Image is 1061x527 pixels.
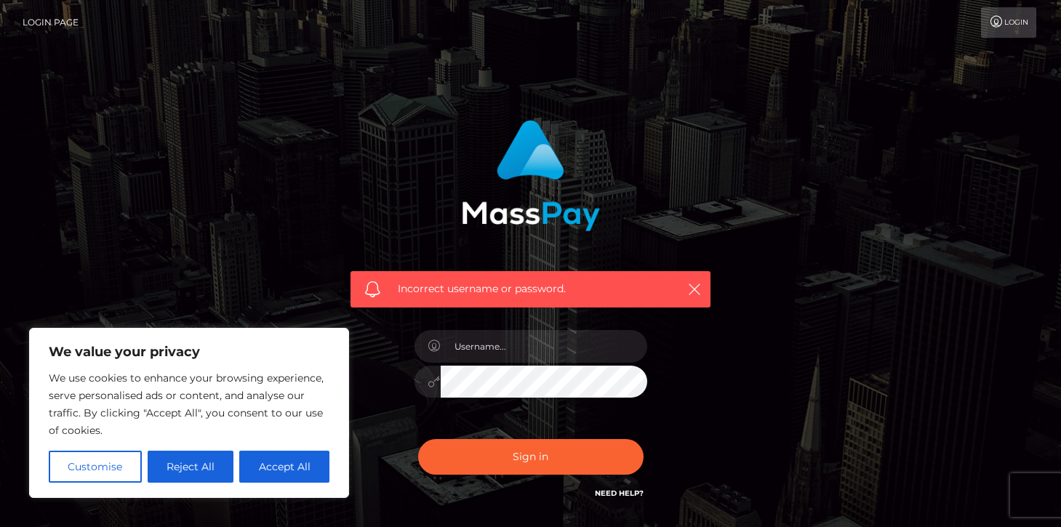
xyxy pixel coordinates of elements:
p: We use cookies to enhance your browsing experience, serve personalised ads or content, and analys... [49,369,329,439]
input: Username... [441,330,647,363]
img: MassPay Login [462,120,600,231]
span: Incorrect username or password. [398,281,663,297]
a: Need Help? [595,488,644,498]
button: Sign in [418,439,644,475]
p: We value your privacy [49,343,329,361]
button: Reject All [148,451,234,483]
button: Accept All [239,451,329,483]
a: Login [981,7,1036,38]
button: Customise [49,451,142,483]
a: Login Page [23,7,79,38]
div: We value your privacy [29,328,349,498]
